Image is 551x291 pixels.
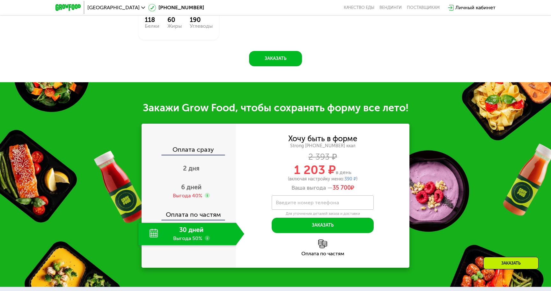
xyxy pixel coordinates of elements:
[344,176,356,182] span: 390 ₽
[145,16,159,24] div: 118
[148,4,204,11] a: [PHONE_NUMBER]
[272,218,374,233] button: Заказать
[276,201,339,204] label: Введите номер телефона
[190,16,213,24] div: 190
[183,164,200,172] span: 2 дня
[236,143,409,149] div: Strong [PHONE_NUMBER] ккал
[167,16,182,24] div: 60
[190,24,213,29] div: Углеводы
[236,185,409,192] div: Ваша выгода —
[333,185,354,192] span: ₽
[379,5,402,10] a: Вендинги
[181,183,202,191] span: 6 дней
[407,5,440,10] div: поставщикам
[236,177,409,181] div: (включая настройку меню: )
[249,51,302,66] button: Заказать
[173,192,202,199] div: Выгода 40%
[272,211,374,216] div: Для уточнения деталей заказа и доставки
[294,163,336,177] span: 1 203 ₽
[344,5,374,10] a: Качество еды
[455,4,496,11] div: Личный кабинет
[167,24,182,29] div: Жиры
[142,205,236,220] div: Оплата по частям
[145,24,159,29] div: Белки
[333,184,351,191] span: 35 700
[336,169,351,175] span: в день
[483,257,539,269] div: Заказать
[236,154,409,161] div: 2 393 ₽
[87,5,140,10] span: [GEOGRAPHIC_DATA]
[318,239,327,248] img: l6xcnZfty9opOoJh.png
[288,135,357,142] div: Хочу быть в форме
[236,251,409,256] div: Оплата по частям
[142,146,236,155] div: Оплата сразу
